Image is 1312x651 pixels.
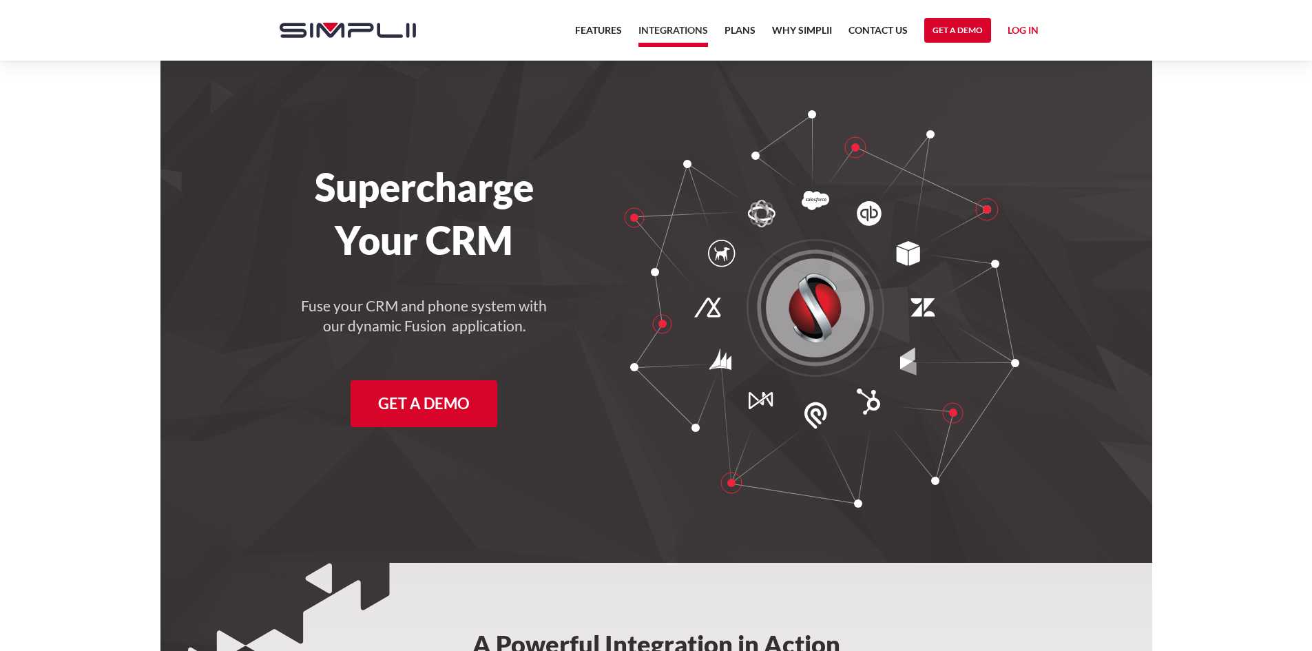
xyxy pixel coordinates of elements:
[638,22,708,47] a: Integrations
[725,22,756,47] a: Plans
[351,380,497,427] a: Get a Demo
[924,18,991,43] a: Get a Demo
[266,217,583,263] h1: Your CRM
[848,22,908,47] a: Contact US
[266,164,583,210] h1: Supercharge
[575,22,622,47] a: Features
[1008,22,1039,43] a: Log in
[300,296,548,336] h4: Fuse your CRM and phone system with our dynamic Fusion application.
[772,22,832,47] a: Why Simplii
[280,23,416,38] img: Simplii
